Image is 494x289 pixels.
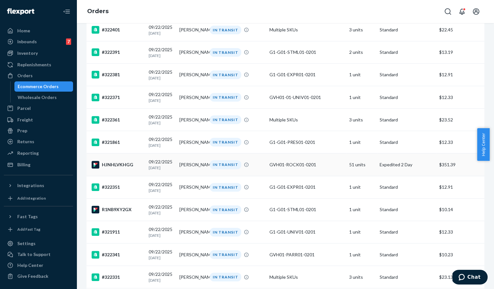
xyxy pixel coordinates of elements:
td: 3 units [346,109,377,131]
div: Fast Tags [17,213,38,220]
button: Close Navigation [60,5,73,18]
td: [PERSON_NAME] [177,244,207,266]
td: $12.91 [437,63,484,86]
td: 51 units [346,153,377,176]
td: 1 unit [346,63,377,86]
td: Multiple SKUs [267,266,346,288]
td: $23.13 [437,266,484,288]
div: 09/22/2025 [149,24,174,36]
a: Inbounds7 [4,37,73,47]
div: 09/22/2025 [149,181,174,193]
div: 09/22/2025 [149,46,174,58]
div: IN TRANSIT [210,26,241,34]
button: Give Feedback [4,271,73,281]
p: [DATE] [149,120,174,126]
div: Inbounds [17,38,37,45]
a: Orders [4,70,73,81]
div: Prep [17,128,27,134]
img: Flexport logo [7,8,34,15]
div: Add Integration [17,195,46,201]
div: Add Fast Tag [17,227,40,232]
a: Replenishments [4,60,73,70]
div: Settings [17,240,36,247]
div: IN TRANSIT [210,115,241,124]
div: IN TRANSIT [210,70,241,79]
ol: breadcrumbs [82,2,114,21]
a: Prep [4,126,73,136]
div: IN TRANSIT [210,250,241,259]
div: 09/22/2025 [149,69,174,81]
p: Standard [380,139,434,145]
div: 09/22/2025 [149,159,174,170]
div: Talk to Support [17,251,51,258]
a: Parcel [4,103,73,113]
td: $23.52 [437,109,484,131]
td: [PERSON_NAME] [177,131,207,153]
div: #322331 [92,273,144,281]
td: $351.39 [437,153,484,176]
a: Inventory [4,48,73,58]
td: $12.91 [437,176,484,198]
div: GVH01-PARR01-0201 [269,252,344,258]
td: $13.19 [437,41,484,63]
a: Settings [4,238,73,249]
p: Standard [380,206,434,213]
div: Home [17,28,30,34]
p: Standard [380,184,434,190]
p: Standard [380,71,434,78]
div: G1-G01-STML01-0201 [269,206,344,213]
td: [PERSON_NAME] [177,41,207,63]
p: Standard [380,229,434,235]
td: Multiple SKUs [267,19,346,41]
p: [DATE] [149,75,174,81]
div: #322401 [92,26,144,34]
div: G1-G01-PRES01-0201 [269,139,344,145]
a: Help Center [4,260,73,270]
button: Integrations [4,180,73,191]
iframe: Opens a widget where you can chat to one of our agents [452,270,488,286]
td: [PERSON_NAME] [177,109,207,131]
td: [PERSON_NAME] [177,266,207,288]
div: #322361 [92,116,144,124]
button: Help Center [477,128,490,161]
td: $12.33 [437,221,484,243]
div: 09/22/2025 [149,271,174,283]
a: Billing [4,160,73,170]
button: Open account menu [470,5,482,18]
div: IN TRANSIT [210,160,241,169]
p: Standard [380,49,434,55]
div: Parcel [17,105,31,111]
div: Replenishments [17,62,51,68]
td: $22.45 [437,19,484,41]
div: IN TRANSIT [210,138,241,146]
div: Help Center [17,262,43,268]
td: $10.23 [437,244,484,266]
div: 09/22/2025 [149,204,174,216]
p: [DATE] [149,233,174,238]
button: Talk to Support [4,249,73,260]
p: [DATE] [149,143,174,148]
button: Fast Tags [4,211,73,222]
a: Add Fast Tag [4,224,73,235]
td: 1 unit [346,131,377,153]
p: [DATE] [149,277,174,283]
div: #322381 [92,71,144,78]
div: Inventory [17,50,38,56]
div: IN TRANSIT [210,93,241,102]
div: 09/22/2025 [149,114,174,126]
td: 1 unit [346,198,377,221]
td: [PERSON_NAME] [177,86,207,109]
div: 09/22/2025 [149,226,174,238]
a: Home [4,26,73,36]
a: Returns [4,136,73,147]
td: 1 unit [346,221,377,243]
td: Multiple SKUs [267,109,346,131]
div: Billing [17,161,30,168]
td: $10.14 [437,198,484,221]
td: [PERSON_NAME] [177,198,207,221]
div: G1-G01-STML01-0201 [269,49,344,55]
div: IN TRANSIT [210,205,241,214]
div: HJNHLVKHGG [92,161,144,169]
td: 1 unit [346,86,377,109]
